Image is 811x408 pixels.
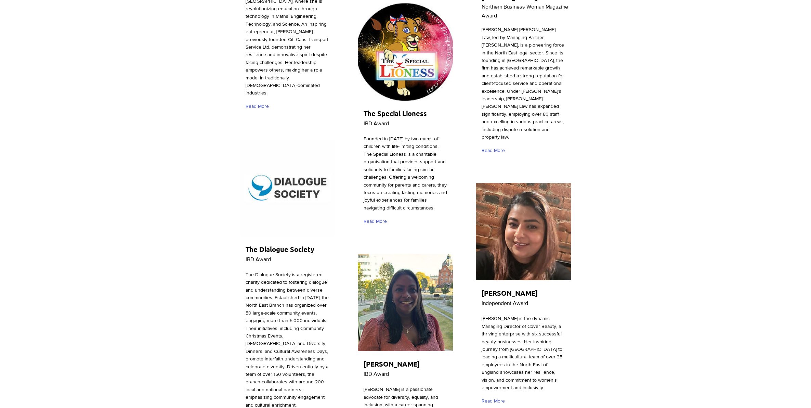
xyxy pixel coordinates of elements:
span: IBD Award [364,371,389,377]
img: Uma Malhotra [476,183,571,280]
span: Independent Award [482,300,528,306]
span: The Dialogue Society [246,245,314,254]
span: Read More [482,398,505,405]
a: Read More [364,215,390,227]
span: [PERSON_NAME] is the dynamic Managing Director of Cover Beauty, a thriving enterprise with six su... [482,316,562,390]
span: Northern Business Woman Magazine Award [482,4,568,18]
span: [PERSON_NAME] [364,359,420,368]
a: Read More [482,395,508,407]
span: The Special Lioness [364,109,427,118]
a: Read More [482,144,508,156]
span: The Dialogue Society is a registered charity dedicated to fostering dialogue and understanding be... [246,272,329,408]
span: [PERSON_NAME] [482,289,538,297]
img: Zoë Hingston [358,254,453,351]
img: The Dialogue Society [240,139,335,237]
span: Read More [246,103,269,110]
span: Read More [482,147,505,154]
span: IBD Award [364,120,389,126]
a: Read More [246,101,272,113]
span: IBD Award [246,256,271,262]
span: Read More [364,218,387,225]
span: [PERSON_NAME] [PERSON_NAME] Law, led by Managing Partner [PERSON_NAME], is a pioneering force in ... [482,27,564,140]
img: The Special Lioness [358,3,453,101]
span: Founded in [DATE] by two mums of children with life-limiting conditions, The Special Lioness is a... [364,136,447,211]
